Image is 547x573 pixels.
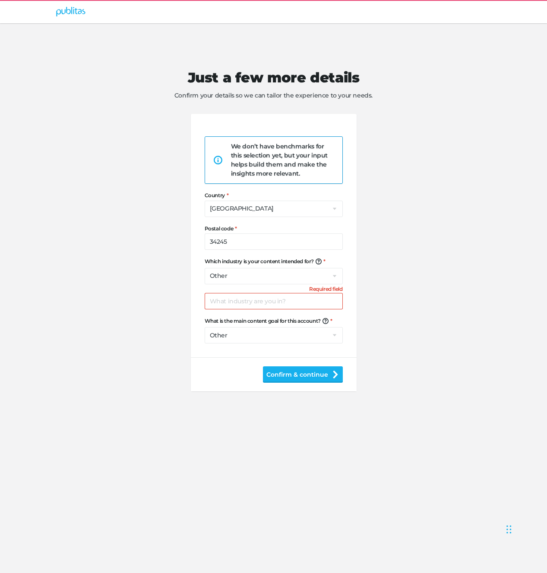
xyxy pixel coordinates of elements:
label: Postal code [205,226,343,232]
h1: Just a few more details [66,69,481,86]
div: We don’t have benchmarks for this selection yet, but your input helps build them and make the ins... [231,142,329,178]
input: What industry are you in? [205,293,343,309]
div: Drag [506,516,512,542]
span: Confirm your details so we can tailor the experience to your needs. [66,91,481,100]
button: Confirm & continue [263,366,343,383]
iframe: Chat Widget [504,508,547,549]
span: Which industry is your content intended for? [205,258,322,266]
span: What is the main content goal for this account? [205,318,329,325]
h6: Required field [309,286,342,292]
label: Country [205,192,343,198]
